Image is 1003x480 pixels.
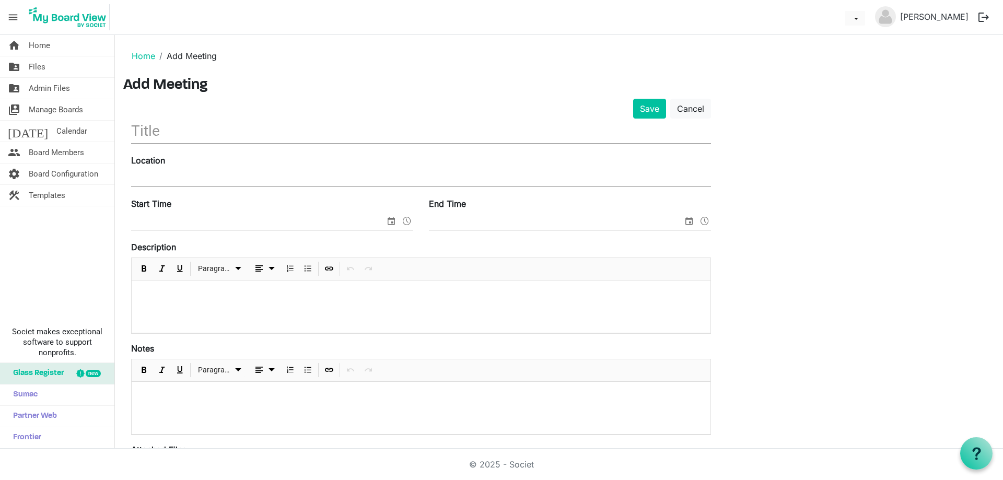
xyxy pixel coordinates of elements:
[29,185,65,206] span: Templates
[8,78,20,99] span: folder_shared
[8,99,20,120] span: switch_account
[131,342,154,355] label: Notes
[3,7,23,27] span: menu
[8,56,20,77] span: folder_shared
[131,443,186,456] label: Attached Files
[875,6,896,27] img: no-profile-picture.svg
[198,262,232,275] span: Paragraph
[8,406,57,427] span: Partner Web
[155,262,169,275] button: Italic
[248,258,282,280] div: Alignments
[56,121,87,142] span: Calendar
[8,163,20,184] span: settings
[26,4,110,30] img: My Board View Logo
[469,459,534,470] a: © 2025 - Societ
[135,258,153,280] div: Bold
[8,185,20,206] span: construction
[29,142,84,163] span: Board Members
[322,364,336,377] button: Insert Link
[429,197,466,210] label: End Time
[137,364,151,377] button: Bold
[8,35,20,56] span: home
[8,121,48,142] span: [DATE]
[248,359,282,381] div: Alignments
[153,359,171,381] div: Italic
[173,262,187,275] button: Underline
[281,258,299,280] div: Numbered List
[194,364,246,377] button: Paragraph dropdownbutton
[171,258,189,280] div: Underline
[135,359,153,381] div: Bold
[131,119,711,143] input: Title
[670,99,711,119] a: Cancel
[249,364,279,377] button: dropdownbutton
[896,6,973,27] a: [PERSON_NAME]
[155,364,169,377] button: Italic
[29,78,70,99] span: Admin Files
[299,359,317,381] div: Bulleted List
[683,214,695,228] span: select
[155,50,217,62] li: Add Meeting
[8,427,41,448] span: Frontier
[301,262,315,275] button: Bulleted List
[131,241,176,253] label: Description
[29,35,50,56] span: Home
[131,154,165,167] label: Location
[123,77,995,95] h3: Add Meeting
[301,364,315,377] button: Bulleted List
[192,359,248,381] div: Formats
[131,197,171,210] label: Start Time
[194,262,246,275] button: Paragraph dropdownbutton
[153,258,171,280] div: Italic
[8,384,38,405] span: Sumac
[86,370,101,377] div: new
[171,359,189,381] div: Underline
[192,258,248,280] div: Formats
[299,258,317,280] div: Bulleted List
[249,262,279,275] button: dropdownbutton
[283,262,297,275] button: Numbered List
[322,262,336,275] button: Insert Link
[137,262,151,275] button: Bold
[132,51,155,61] a: Home
[29,163,98,184] span: Board Configuration
[973,6,995,28] button: logout
[283,364,297,377] button: Numbered List
[385,214,398,228] span: select
[5,326,110,358] span: Societ makes exceptional software to support nonprofits.
[320,359,338,381] div: Insert Link
[198,364,232,377] span: Paragraph
[29,56,45,77] span: Files
[320,258,338,280] div: Insert Link
[633,99,666,119] button: Save
[281,359,299,381] div: Numbered List
[26,4,114,30] a: My Board View Logo
[8,363,64,384] span: Glass Register
[845,11,865,26] button: dropdownbutton
[173,364,187,377] button: Underline
[29,99,83,120] span: Manage Boards
[8,142,20,163] span: people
